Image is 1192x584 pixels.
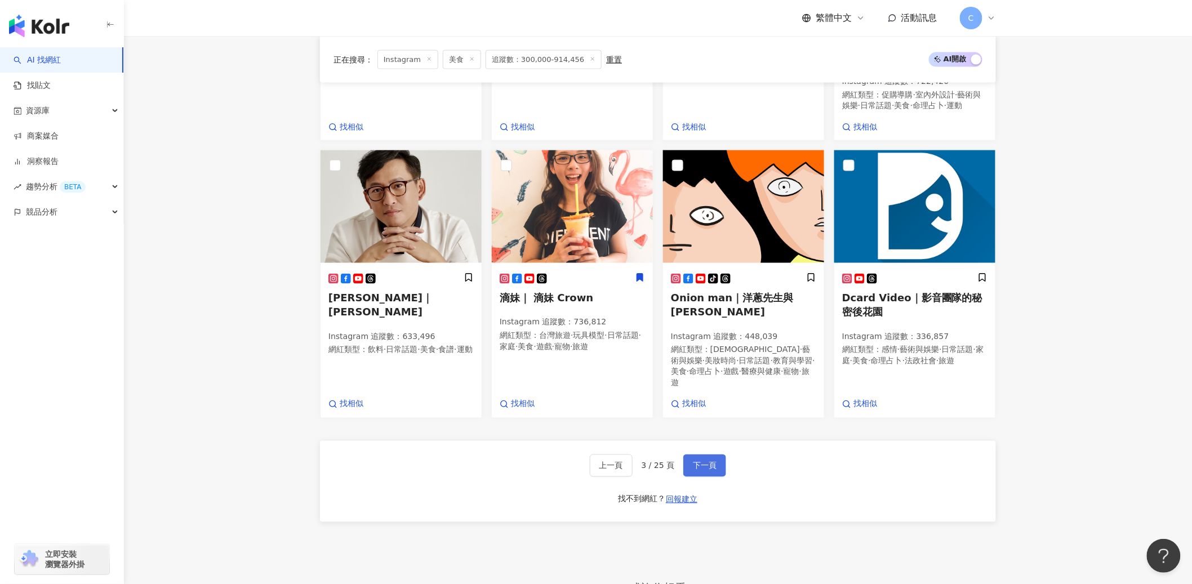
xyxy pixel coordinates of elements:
[328,332,474,343] p: Instagram 追蹤數 ： 633,496
[599,461,623,470] span: 上一頁
[14,80,51,91] a: 找貼文
[687,367,689,376] span: ·
[665,491,698,509] button: 回報建立
[500,331,645,353] p: 網紅類型 ：
[853,122,877,133] span: 找相似
[14,55,61,66] a: searchAI 找網紅
[9,15,69,37] img: logo
[800,345,802,354] span: ·
[689,367,720,376] span: 命理占卜
[842,332,988,343] p: Instagram 追蹤數 ： 336,857
[666,495,697,504] span: 回報建立
[328,399,363,410] a: 找相似
[942,345,973,354] span: 日常話題
[842,345,988,367] p: 網紅類型 ：
[571,331,573,340] span: ·
[683,454,726,477] button: 下一頁
[438,345,454,354] span: 食譜
[968,12,974,24] span: C
[868,356,870,365] span: ·
[15,544,109,574] a: chrome extension立即安裝 瀏覽器外掛
[882,345,897,354] span: 感情
[671,345,816,389] p: 網紅類型 ：
[443,50,481,69] span: 美食
[386,345,417,354] span: 日常話題
[682,122,706,133] span: 找相似
[900,345,939,354] span: 藝術與娛樂
[671,122,706,133] a: 找相似
[939,356,955,365] span: 旅遊
[858,101,860,110] span: ·
[639,331,641,340] span: ·
[45,549,84,569] span: 立即安裝 瀏覽器外掛
[693,461,717,470] span: 下一頁
[491,150,653,418] a: KOL Avatar滴妹｜ 滴妹 CrownInstagram 追蹤數：736,812網紅類型：台灣旅遊·玩具模型·日常話題·家庭·美食·遊戲·寵物·旅遊找相似
[454,345,456,354] span: ·
[799,367,802,376] span: ·
[492,150,653,263] img: KOL Avatar
[368,345,384,354] span: 飲料
[842,90,988,112] p: 網紅類型 ：
[14,183,21,191] span: rise
[773,356,812,365] span: 教育與學習
[892,101,894,110] span: ·
[552,342,554,351] span: ·
[500,399,535,410] a: 找相似
[944,101,946,110] span: ·
[671,367,810,387] span: 旅遊
[897,345,900,354] span: ·
[910,101,913,110] span: ·
[539,331,571,340] span: 台灣旅遊
[26,98,50,123] span: 資源庫
[955,90,957,99] span: ·
[705,356,736,365] span: 美妝時尚
[947,101,963,110] span: 運動
[671,292,793,318] span: Onion man｜洋蔥先生與[PERSON_NAME]
[417,345,420,354] span: ·
[340,399,363,410] span: 找相似
[536,342,552,351] span: 遊戲
[384,345,386,354] span: ·
[901,12,937,23] span: 活動訊息
[936,356,939,365] span: ·
[26,174,86,199] span: 趨勢分析
[736,356,739,365] span: ·
[871,356,902,365] span: 命理占卜
[570,342,572,351] span: ·
[905,356,936,365] span: 法政社會
[812,356,815,365] span: ·
[377,50,438,69] span: Instagram
[834,150,996,418] a: KOL AvatarDcard Video｜影音團隊的秘密後花園Instagram 追蹤數：336,857網紅類型：感情·藝術與娛樂·日常話題·家庭·美食·命理占卜·法政社會·旅遊找相似
[340,122,363,133] span: 找相似
[741,367,781,376] span: 醫療與健康
[842,399,877,410] a: 找相似
[939,345,941,354] span: ·
[902,356,905,365] span: ·
[710,345,800,354] span: [DEMOGRAPHIC_DATA]
[723,367,739,376] span: 遊戲
[14,156,59,167] a: 洞察報告
[606,55,622,64] div: 重置
[321,150,482,263] img: KOL Avatar
[1147,539,1181,573] iframe: Help Scout Beacon - Open
[895,101,910,110] span: 美食
[515,342,518,351] span: ·
[18,550,40,568] img: chrome extension
[671,332,816,343] p: Instagram 追蹤數 ： 448,039
[328,345,474,356] p: 網紅類型 ：
[771,356,773,365] span: ·
[511,399,535,410] span: 找相似
[500,292,593,304] span: 滴妹｜ 滴妹 Crown
[486,50,602,69] span: 追蹤數：300,000-914,456
[618,494,665,505] div: 找不到網紅？
[500,342,515,351] span: 家庭
[554,342,570,351] span: 寵物
[642,461,675,470] span: 3 / 25 頁
[973,345,976,354] span: ·
[671,399,706,410] a: 找相似
[328,292,433,318] span: [PERSON_NAME]｜[PERSON_NAME]
[511,122,535,133] span: 找相似
[14,131,59,142] a: 商案媒合
[607,331,639,340] span: 日常話題
[663,150,824,263] img: KOL Avatar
